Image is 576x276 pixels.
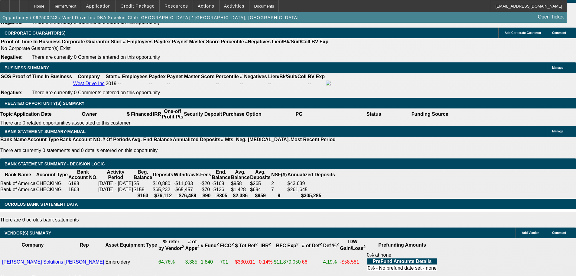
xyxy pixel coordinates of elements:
td: 64.76% [158,252,184,272]
span: Resources [164,4,188,8]
span: Opportunity / 092500243 / West Drive Inc DBA Sneaker Club [GEOGRAPHIC_DATA] / [GEOGRAPHIC_DATA], ... [2,15,299,20]
b: Start [111,39,122,44]
td: CHECKING [36,181,68,187]
span: There are currently 0 Comments entered on this opportunity [32,55,160,60]
td: 0.14% [259,252,273,272]
th: Bank Account NO. [68,169,98,181]
b: Percentile [216,74,239,79]
th: Most Recent Period [290,137,336,143]
td: 66 [302,252,322,272]
th: One-off Profit Pts [161,108,184,120]
th: # Of Periods [102,137,131,143]
td: 6198 [68,181,98,187]
span: Bank Statement Summary - Decision Logic [5,161,105,166]
span: Comment [552,231,566,234]
td: $158 [133,187,152,193]
b: # of Apps [185,239,200,251]
b: Negative: [1,90,23,95]
td: -$70 [200,187,211,193]
th: Activity Period [98,169,133,181]
th: -$305 [212,193,231,199]
td: CHECKING [36,187,68,193]
th: $76,112 [152,193,174,199]
a: West Drive Inc [73,81,105,86]
b: Rep [80,242,89,248]
img: facebook-icon.png [326,81,331,85]
sup: 2 [197,244,200,249]
sup: 2 [320,242,322,246]
span: CORPORATE GUARANTOR(S) [5,31,66,35]
a: [PERSON_NAME] [64,259,104,264]
b: # Negatives [240,74,267,79]
th: Purchase Option [222,108,262,120]
span: There are currently 0 Comments entered on this opportunity [32,90,160,95]
b: IRR [260,243,271,248]
th: Beg. Balance [133,169,152,181]
td: 2019 [106,80,117,87]
button: Resources [160,0,193,12]
b: Paydex [149,74,166,79]
th: Avg. Deposits [250,169,271,181]
b: Company [21,242,44,248]
th: Security Deposit [184,108,222,120]
td: -$20 [200,181,211,187]
th: Withdrawls [174,169,200,181]
b: BV Exp [311,39,328,44]
td: $958 [231,181,250,187]
td: -$58,581 [340,252,366,272]
b: Company [78,74,100,79]
th: Avg. Balance [231,169,250,181]
td: 7 [271,187,287,193]
th: -$90 [200,193,211,199]
b: # Fund [201,243,219,248]
sup: 2 [182,244,184,249]
span: Add Vendor [522,231,539,234]
b: # of Def [302,243,322,248]
th: Deposits [152,169,174,181]
b: BV Exp [308,74,325,79]
td: 1,840 [200,252,219,272]
td: $11,879,050 [274,252,301,272]
th: Account Type [27,137,59,143]
td: [DATE] - [DATE] [98,181,133,187]
th: Annualized Deposits [172,137,220,143]
div: -- [240,81,267,86]
span: RELATED OPPORTUNITY(S) SUMMARY [5,101,84,106]
td: 701 [220,252,234,272]
button: Credit Package [116,0,159,12]
th: Bank Account NO. [59,137,102,143]
b: Def % [323,243,339,248]
b: FICO [220,243,234,248]
span: VENDOR(S) SUMMARY [5,231,51,235]
th: $2,386 [231,193,250,199]
sup: 2 [337,242,339,246]
td: $65,232 [152,187,174,193]
b: Paynet Master Score [167,74,214,79]
b: Asset Equipment Type [105,242,157,248]
th: Account Type [36,169,68,181]
td: $10,880 [152,181,174,187]
td: 3,385 [185,252,200,272]
sup: 2 [232,242,234,246]
th: 9 [271,193,287,199]
th: Fees [200,169,211,181]
b: #Negatives [245,39,271,44]
b: Paydex [154,39,171,44]
b: $ Tot Ref [235,243,258,248]
th: Owner [52,108,127,120]
div: $43,639 [287,181,335,186]
b: IDW Gain/Loss [340,239,366,251]
th: NSF(#) [271,169,287,181]
th: $959 [250,193,271,199]
span: Manage [552,66,563,69]
td: 1563 [68,187,98,193]
b: # Employees [118,74,148,79]
td: No Corporate Guarantor(s) Exist [1,45,331,52]
b: % refer by Vendor [158,239,184,251]
span: Activities [224,4,245,8]
th: Proof of Time In Business [12,74,72,80]
th: # Mts. Neg. [MEDICAL_DATA]. [221,137,290,143]
sup: 2 [255,242,258,246]
p: There are currently 0 statements and 0 details entered on this opportunity [0,148,336,153]
td: Embroidery [105,252,157,272]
